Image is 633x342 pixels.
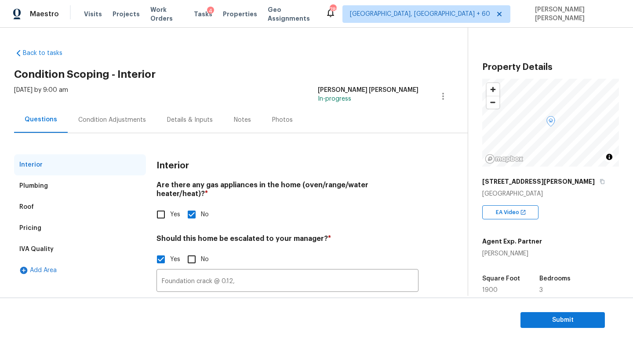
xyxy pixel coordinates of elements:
[485,154,524,164] a: Mapbox homepage
[14,260,146,281] div: Add Area
[482,237,542,246] h5: Agent Exp. Partner
[487,83,499,96] button: Zoom in
[156,181,418,202] h4: Are there any gas appliances in the home (oven/range/water heater/heat)?
[167,116,213,124] div: Details & Inputs
[539,287,543,293] span: 3
[318,96,351,102] span: In-progress
[318,86,418,95] div: [PERSON_NAME] [PERSON_NAME]
[25,115,57,124] div: Questions
[539,276,571,282] h5: Bedrooms
[84,10,102,18] span: Visits
[330,5,336,14] div: 781
[482,177,595,186] h5: [STREET_ADDRESS][PERSON_NAME]
[30,10,59,18] span: Maestro
[604,152,615,162] button: Toggle attribution
[482,189,619,198] div: [GEOGRAPHIC_DATA]
[546,116,555,130] div: Map marker
[156,234,418,247] h4: Should this home be escalated to your manager?
[482,79,619,167] canvas: Map
[268,5,315,23] span: Geo Assignments
[201,210,209,219] span: No
[156,161,189,170] h3: Interior
[19,203,34,211] div: Roof
[482,276,520,282] h5: Square Foot
[14,70,468,79] h2: Condition Scoping - Interior
[150,5,183,23] span: Work Orders
[223,10,257,18] span: Properties
[520,209,526,215] img: Open In New Icon
[78,116,146,124] div: Condition Adjustments
[19,160,43,169] div: Interior
[487,96,499,109] button: Zoom out
[482,63,619,72] h3: Property Details
[201,255,209,264] span: No
[520,312,605,328] button: Submit
[19,182,48,190] div: Plumbing
[496,208,523,217] span: EA Video
[170,210,180,219] span: Yes
[482,205,538,219] div: EA Video
[598,178,606,186] button: Copy Address
[234,116,251,124] div: Notes
[170,255,180,264] span: Yes
[156,271,418,292] input: Enter the comment
[194,11,212,17] span: Tasks
[207,7,214,15] div: 4
[113,10,140,18] span: Projects
[350,10,490,18] span: [GEOGRAPHIC_DATA], [GEOGRAPHIC_DATA] + 60
[531,5,620,23] span: [PERSON_NAME] [PERSON_NAME]
[482,287,498,293] span: 1900
[19,224,41,233] div: Pricing
[482,249,542,258] div: [PERSON_NAME]
[527,315,598,326] span: Submit
[19,245,54,254] div: IVA Quality
[14,49,98,58] a: Back to tasks
[272,116,293,124] div: Photos
[14,86,68,107] div: [DATE] by 9:00 am
[607,152,612,162] span: Toggle attribution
